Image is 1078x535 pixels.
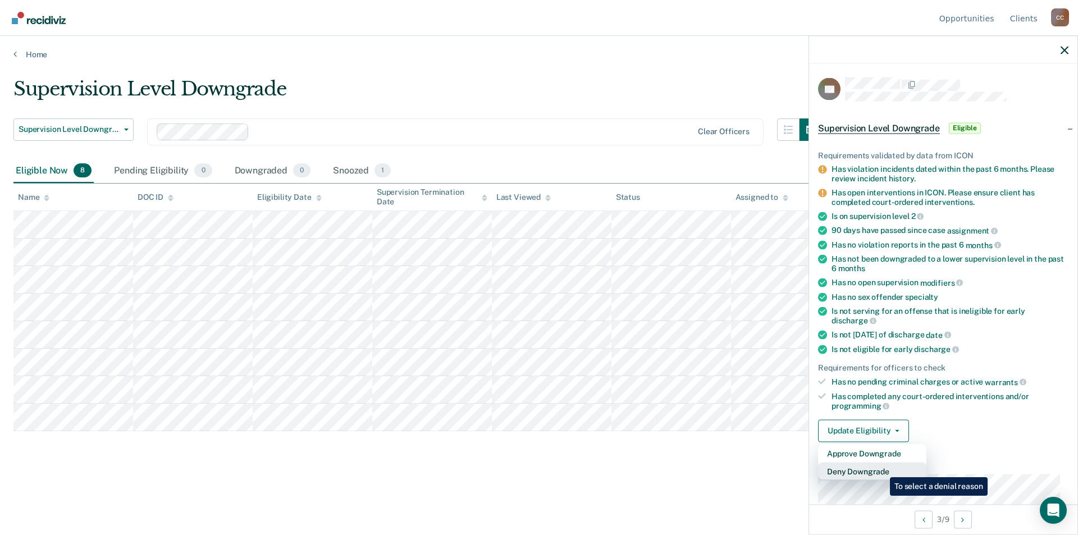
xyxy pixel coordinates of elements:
img: Recidiviz [12,12,66,24]
span: date [926,330,951,339]
div: Status [616,193,640,202]
span: months [838,264,865,273]
div: Is not eligible for early [832,344,1068,354]
div: Downgraded [232,159,313,184]
span: Supervision Level Downgrade [19,125,120,134]
div: Supervision Level Downgrade [13,77,822,109]
span: 0 [293,163,310,178]
span: warrants [985,377,1026,386]
div: 90 days have passed since case [832,226,1068,236]
div: Eligible Now [13,159,94,184]
div: Snoozed [331,159,393,184]
div: Clear officers [698,127,750,136]
span: 2 [911,212,924,221]
div: Has no open supervision [832,277,1068,287]
button: Next Opportunity [954,510,972,528]
div: Has open interventions in ICON. Please ensure client has completed court-ordered interventions. [832,188,1068,207]
div: Has no violation reports in the past 6 [832,240,1068,250]
div: Has completed any court-ordered interventions and/or [832,391,1068,410]
span: 8 [74,163,92,178]
div: Is not [DATE] of discharge [832,330,1068,340]
div: Eligibility Date [257,193,322,202]
div: Last Viewed [496,193,551,202]
div: Pending Eligibility [112,159,214,184]
div: Has no sex offender [832,292,1068,301]
a: Home [13,49,1065,60]
button: Previous Opportunity [915,510,933,528]
span: 0 [194,163,212,178]
span: months [966,240,1001,249]
dt: Supervision [818,460,1068,469]
div: 3 / 9 [809,504,1077,534]
div: DOC ID [138,193,173,202]
button: Approve Downgrade [818,444,926,462]
div: Requirements for officers to check [818,363,1068,373]
span: discharge [832,316,876,325]
button: Update Eligibility [818,419,909,442]
button: Profile dropdown button [1051,8,1069,26]
div: Supervision Level DowngradeEligible [809,110,1077,146]
div: Has not been downgraded to a lower supervision level in the past 6 [832,254,1068,273]
div: Is on supervision level [832,211,1068,221]
span: modifiers [920,278,963,287]
span: discharge [914,345,959,354]
div: Assigned to [736,193,788,202]
div: Supervision Termination Date [377,188,487,207]
div: Dropdown Menu [818,444,926,480]
span: Supervision Level Downgrade [818,122,940,134]
div: Open Intercom Messenger [1040,497,1067,524]
span: specialty [905,292,938,301]
div: Has violation incidents dated within the past 6 months. Please review incident history. [832,164,1068,184]
span: programming [832,401,889,410]
span: 1 [374,163,391,178]
div: Requirements validated by data from ICON [818,150,1068,160]
button: Deny Downgrade [818,462,926,480]
div: Is not serving for an offense that is ineligible for early [832,306,1068,325]
span: assignment [947,226,998,235]
div: Name [18,193,49,202]
div: C C [1051,8,1069,26]
span: Eligible [949,122,981,134]
div: Has no pending criminal charges or active [832,377,1068,387]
